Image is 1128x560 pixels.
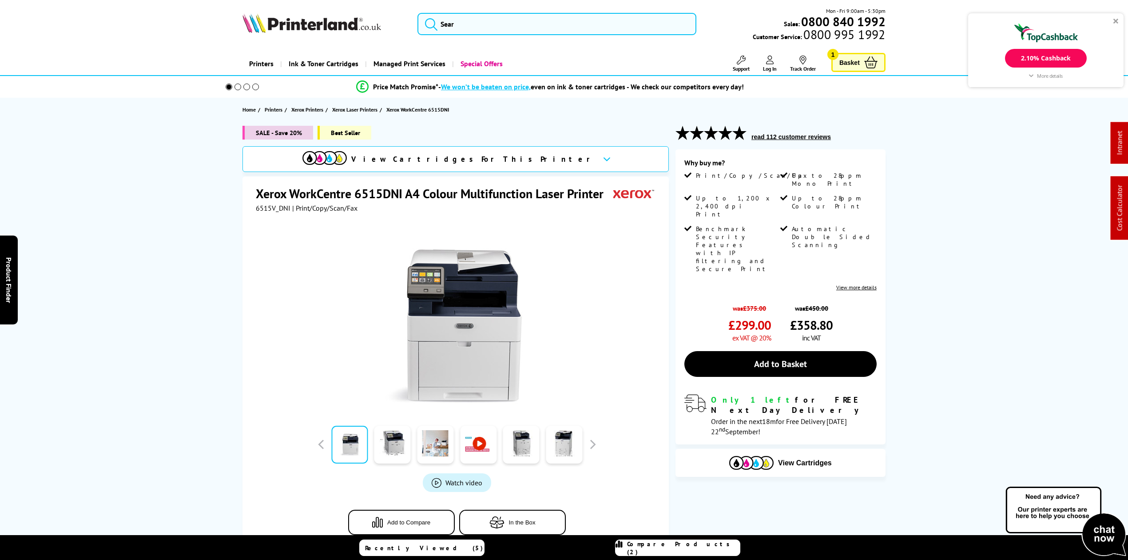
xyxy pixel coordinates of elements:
img: Xerox WorkCentre 6515DNI [370,230,544,404]
img: Printerland Logo [242,13,381,33]
span: Up to 28ppm Mono Print [792,172,874,188]
a: Cost Calculator [1115,185,1124,231]
span: Print/Copy/Scan/Fax [696,172,810,180]
span: was [790,300,833,312]
h1: Xerox WorkCentre 6515DNI A4 Colour Multifunction Laser Printer [256,185,612,202]
span: ex VAT @ 20% [732,333,771,342]
a: Intranet [1115,131,1124,155]
span: £299.00 [728,317,771,333]
span: 18m [762,417,776,426]
a: Printerland Logo [242,13,406,35]
div: modal_delivery [684,395,877,436]
span: Watch video [445,478,482,487]
img: Cartridges [729,456,774,470]
span: was [728,300,771,312]
button: Add to Compare [348,510,455,535]
span: Printers [265,105,282,114]
span: SALE - Save 20% [242,126,313,140]
span: View Cartridges For This Printer [351,154,596,164]
a: Support [733,56,750,72]
span: Basket [839,56,860,68]
img: Open Live Chat window [1004,485,1128,558]
img: Xerox [613,185,654,202]
span: Up to 1,200 x 2,400 dpi Print [696,194,778,218]
span: | Print/Copy/Scan/Fax [292,204,357,212]
button: read 112 customer reviews [749,133,834,141]
a: Basket 1 [831,53,886,72]
span: View Cartridges [778,459,832,467]
a: Compare Products (2) [615,540,740,556]
a: Log In [763,56,777,72]
span: Compare Products (2) [627,540,740,556]
span: Add to Compare [387,519,430,526]
a: Xerox WorkCentre 6515DNI [386,105,451,114]
img: cmyk-icon.svg [302,151,347,165]
span: Only 1 left [711,395,795,405]
a: Managed Print Services [365,52,452,75]
span: Support [733,65,750,72]
a: 0800 840 1992 [800,17,886,26]
a: Printers [265,105,285,114]
input: Sear [417,13,696,35]
strike: £450.00 [805,304,828,312]
a: Xerox Laser Printers [332,105,380,114]
span: Customer Service: [753,30,885,41]
span: Xerox Laser Printers [332,105,377,114]
span: 6515V_DNI [256,204,290,212]
a: Home [242,105,258,114]
a: Special Offers [452,52,509,75]
span: Ink & Toner Cartridges [289,52,358,75]
a: Product_All_Videos [423,473,491,492]
button: In the Box [459,510,566,535]
span: Sales: [784,20,800,28]
li: modal_Promise [213,79,887,95]
span: Order in the next for Free Delivery [DATE] 22 September! [711,417,847,436]
div: for FREE Next Day Delivery [711,395,877,415]
sup: nd [719,425,725,433]
span: £358.80 [790,317,833,333]
span: Best Seller [318,126,371,140]
a: Add to Basket [684,351,877,377]
span: Home [242,105,256,114]
span: Automatic Double Sided Scanning [792,225,874,249]
a: Recently Viewed (5) [359,540,485,556]
a: Xerox Printers [291,105,326,114]
span: Recently Viewed (5) [365,544,483,552]
span: Xerox Printers [291,105,323,114]
span: Benchmark Security Features with IP filtering and Secure Print [696,225,778,273]
span: Xerox WorkCentre 6515DNI [386,105,449,114]
a: Printers [242,52,280,75]
span: Product Finder [4,257,13,303]
div: - even on ink & toner cartridges - We check our competitors every day! [438,82,744,91]
span: In the Box [509,519,536,526]
span: 0800 995 1992 [802,30,885,39]
span: Mon - Fri 9:00am - 5:30pm [826,7,886,15]
div: Why buy me? [684,158,877,172]
strike: £375.00 [743,304,766,312]
span: Up to 28ppm Colour Print [792,194,874,210]
a: Track Order [790,56,816,72]
b: 0800 840 1992 [801,13,886,30]
button: View Cartridges [682,456,879,470]
span: Log In [763,65,777,72]
a: View more details [836,284,877,291]
span: Price Match Promise* [373,82,438,91]
span: inc VAT [802,333,821,342]
a: Ink & Toner Cartridges [280,52,365,75]
span: We won’t be beaten on price, [441,82,531,91]
span: 1 [827,49,838,60]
